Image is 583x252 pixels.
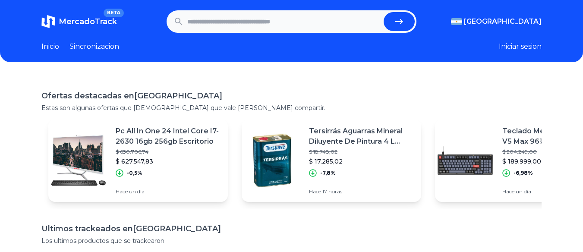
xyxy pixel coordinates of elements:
p: -7,8% [320,170,336,176]
img: Featured image [242,130,302,191]
h1: Ultimos trackeados en [GEOGRAPHIC_DATA] [41,223,542,235]
span: [GEOGRAPHIC_DATA] [464,16,542,27]
button: Iniciar sesion [499,41,542,52]
p: -0,5% [127,170,142,176]
img: MercadoTrack [41,15,55,28]
p: $ 627.547,83 [116,157,221,166]
p: Hace un día [116,188,221,195]
p: Los ultimos productos que se trackearon. [41,236,542,245]
p: Estas son algunas ofertas que [DEMOGRAPHIC_DATA] que vale [PERSON_NAME] compartir. [41,104,542,112]
a: Featured imageTersirrás Aguarras Mineral Diluyente De Pintura 4 L Ambito$ 18.748,02$ 17.285,02-7,... [242,119,421,202]
img: Argentina [451,18,462,25]
a: MercadoTrackBETA [41,15,117,28]
a: Sincronizacion [69,41,119,52]
h1: Ofertas destacadas en [GEOGRAPHIC_DATA] [41,90,542,102]
span: BETA [104,9,124,17]
p: $ 630.706,74 [116,148,221,155]
p: Hace 17 horas [309,188,414,195]
a: Featured imagePc All In One 24 Intel Core I7-2630 16gb 256gb Escritorio$ 630.706,74$ 627.547,83-0... [48,119,228,202]
a: Inicio [41,41,59,52]
p: -6,98% [514,170,533,176]
p: $ 17.285,02 [309,157,414,166]
p: $ 18.748,02 [309,148,414,155]
span: MercadoTrack [59,17,117,26]
p: Tersirrás Aguarras Mineral Diluyente De Pintura 4 L Ambito [309,126,414,147]
button: [GEOGRAPHIC_DATA] [451,16,542,27]
img: Featured image [435,130,495,191]
img: Featured image [48,130,109,191]
p: Pc All In One 24 Intel Core I7-2630 16gb 256gb Escritorio [116,126,221,147]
